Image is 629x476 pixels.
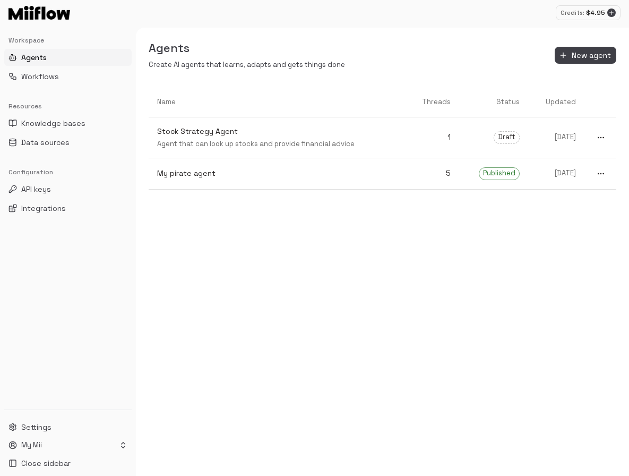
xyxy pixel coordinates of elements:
[459,159,528,189] a: Published
[584,122,616,153] a: more
[4,115,132,132] button: Knowledge bases
[157,168,396,179] p: My pirate agent
[4,98,132,115] div: Resources
[149,40,345,56] h5: Agents
[479,168,519,178] span: Published
[494,132,519,142] span: Draft
[4,68,132,85] button: Workflows
[157,139,396,149] p: Agent that can look up stocks and provide financial advice
[149,159,404,188] a: My pirate agent
[4,32,132,49] div: Workspace
[21,184,51,194] span: API keys
[149,87,404,117] th: Name
[4,200,132,217] button: Integrations
[404,87,459,117] th: Threads
[21,52,47,63] span: Agents
[555,47,616,64] button: New agent
[149,60,345,70] p: Create AI agents that learns, adapts and gets things done
[132,28,140,476] button: Toggle Sidebar
[149,117,404,158] a: Stock Strategy AgentAgent that can look up stocks and provide financial advice
[21,203,66,214] span: Integrations
[561,8,584,18] p: Credits:
[21,137,70,148] span: Data sources
[594,167,608,181] button: more
[4,438,132,453] button: My Mii
[404,123,459,151] a: 1
[528,124,584,151] a: [DATE]
[586,8,605,18] p: $ 4.95
[21,422,51,432] span: Settings
[413,168,451,179] p: 5
[4,134,132,151] button: Data sources
[4,455,132,472] button: Close sidebar
[528,160,584,187] a: [DATE]
[4,164,132,181] div: Configuration
[157,126,396,137] p: Stock Strategy Agent
[528,87,584,117] th: Updated
[594,131,608,144] button: more
[459,123,528,152] a: Draft
[4,49,132,66] button: Agents
[21,440,42,450] p: My Mii
[4,181,132,198] button: API keys
[413,132,451,143] p: 1
[21,458,71,469] span: Close sidebar
[607,8,616,17] button: Add credits
[459,87,528,117] th: Status
[537,168,576,178] p: [DATE]
[584,158,616,189] a: more
[404,159,459,188] a: 5
[537,132,576,142] p: [DATE]
[8,6,70,20] img: Logo
[21,71,59,82] span: Workflows
[21,118,85,129] span: Knowledge bases
[4,419,132,436] button: Settings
